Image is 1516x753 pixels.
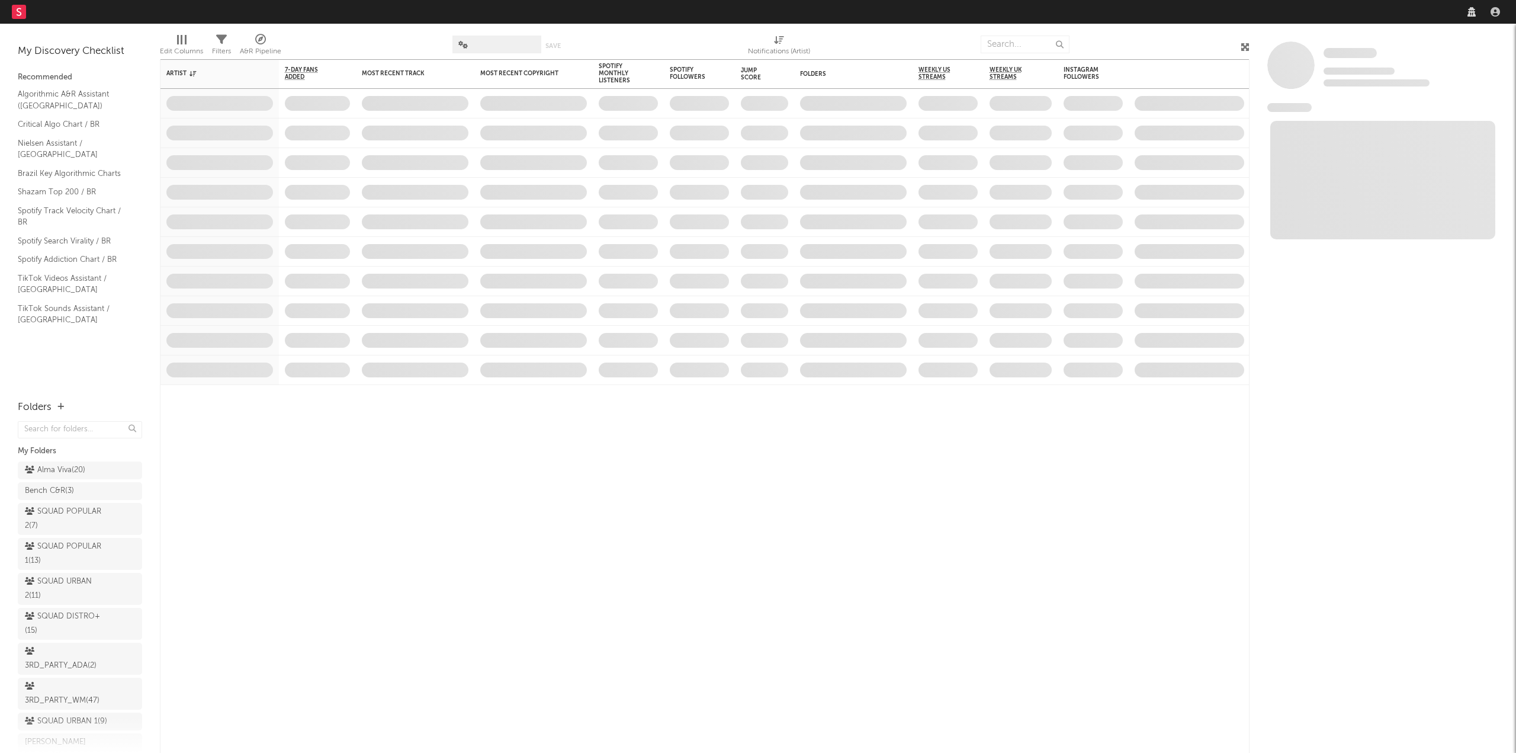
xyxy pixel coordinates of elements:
[18,235,130,248] a: Spotify Search Virality / BR
[18,302,130,326] a: TikTok Sounds Assistant / [GEOGRAPHIC_DATA]
[981,36,1069,53] input: Search...
[18,608,142,640] a: SQUAD DISTRO+(15)
[18,678,142,710] a: 3RD_PARTY_WM(47)
[748,30,810,64] div: Notifications (Artist)
[18,44,142,59] div: My Discovery Checklist
[1324,68,1395,75] span: Tracking Since: [DATE]
[261,68,273,79] button: Filter by Artist
[338,68,350,79] button: Filter by 7-Day Fans Added
[25,505,108,533] div: SQUAD POPULAR 2 ( 7 )
[990,66,1034,81] span: Weekly UK Streams
[480,70,569,77] div: Most Recent Copyright
[918,66,960,81] span: Weekly US Streams
[457,68,468,79] button: Filter by Most Recent Track
[285,66,332,81] span: 7-Day Fans Added
[748,44,810,59] div: Notifications (Artist)
[966,68,978,79] button: Filter by Weekly US Streams
[575,68,587,79] button: Filter by Most Recent Copyright
[18,643,142,675] a: 3RD_PARTY_ADA(2)
[18,167,130,180] a: Brazil Key Algorithmic Charts
[545,43,561,49] button: Save
[25,714,107,729] div: SQUAD URBAN 1 ( 9 )
[1111,68,1123,79] button: Filter by Instagram Followers
[18,272,130,296] a: TikTok Videos Assistant / [GEOGRAPHIC_DATA]
[717,68,729,79] button: Filter by Spotify Followers
[1324,47,1377,59] a: Some Artist
[25,610,108,638] div: SQUAD DISTRO+ ( 15 )
[1324,48,1377,58] span: Some Artist
[18,482,142,500] a: Bench C&R(3)
[25,484,74,498] div: Bench C&R ( 3 )
[18,538,142,570] a: SQUAD POPULAR 1(13)
[160,30,203,64] div: Edit Columns
[18,713,142,730] a: SQUAD URBAN 1(9)
[646,68,658,79] button: Filter by Spotify Monthly Listeners
[599,63,640,84] div: Spotify Monthly Listeners
[18,421,142,438] input: Search for folders...
[895,68,907,80] button: Filter by Folders
[25,463,85,478] div: Alma Viva ( 20 )
[18,137,130,161] a: Nielsen Assistant / [GEOGRAPHIC_DATA]
[240,30,281,64] div: A&R Pipeline
[18,444,142,459] div: My Folders
[18,573,142,605] a: SQUAD URBAN 2(11)
[25,575,108,603] div: SQUAD URBAN 2 ( 11 )
[1267,103,1312,112] span: News Feed
[18,118,130,131] a: Critical Algo Chart / BR
[1040,68,1052,79] button: Filter by Weekly UK Streams
[362,70,451,77] div: Most Recent Track
[160,44,203,59] div: Edit Columns
[212,30,231,64] div: Filters
[670,66,711,81] div: Spotify Followers
[18,503,142,535] a: SQUAD POPULAR 2(7)
[776,68,788,80] button: Filter by Jump Score
[166,70,255,77] div: Artist
[18,204,130,229] a: Spotify Track Velocity Chart / BR
[25,540,108,568] div: SQUAD POPULAR 1 ( 13 )
[212,44,231,59] div: Filters
[1324,79,1430,86] span: 0 fans last week
[18,462,142,479] a: Alma Viva(20)
[25,680,108,708] div: 3RD_PARTY_WM ( 47 )
[18,185,130,198] a: Shazam Top 200 / BR
[18,88,130,112] a: Algorithmic A&R Assistant ([GEOGRAPHIC_DATA])
[25,645,108,673] div: 3RD_PARTY_ADA ( 2 )
[18,253,130,266] a: Spotify Addiction Chart / BR
[18,400,52,415] div: Folders
[741,67,770,81] div: Jump Score
[18,71,142,85] div: Recommended
[1064,66,1105,81] div: Instagram Followers
[800,71,889,78] div: Folders
[240,44,281,59] div: A&R Pipeline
